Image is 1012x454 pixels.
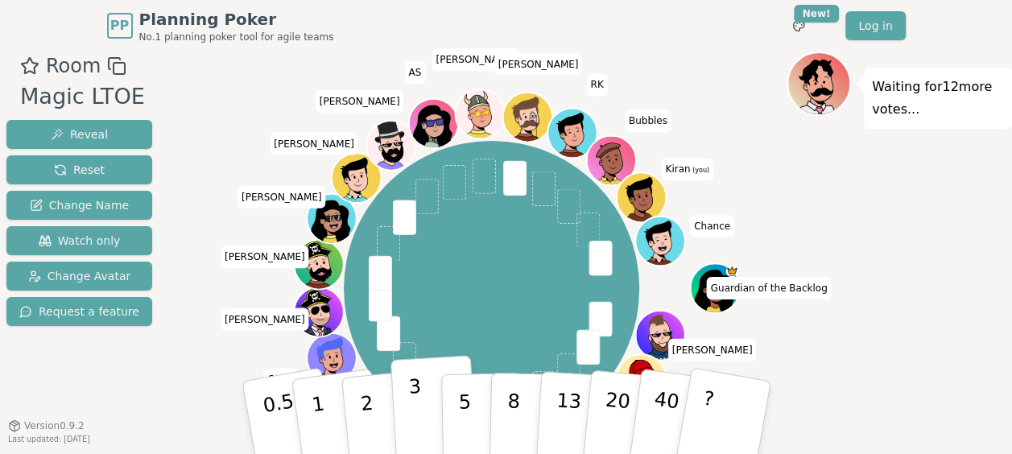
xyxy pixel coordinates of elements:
[54,162,105,178] span: Reset
[784,11,813,40] button: New!
[494,53,583,76] span: Click to change your name
[8,435,90,444] span: Last updated: [DATE]
[28,268,131,284] span: Change Avatar
[110,16,129,35] span: PP
[139,31,334,43] span: No.1 planning poker tool for agile teams
[263,369,299,391] span: Click to change your name
[794,5,840,23] div: New!
[46,52,101,80] span: Room
[872,76,1004,121] p: Waiting for 12 more votes...
[221,308,309,331] span: Click to change your name
[625,109,671,132] span: Click to change your name
[19,303,139,320] span: Request a feature
[6,262,152,291] button: Change Avatar
[6,155,152,184] button: Reset
[404,61,425,84] span: Click to change your name
[270,133,358,155] span: Click to change your name
[725,265,737,277] span: Guardian of the Backlog is the host
[6,297,152,326] button: Request a feature
[139,8,334,31] span: Planning Poker
[668,339,757,361] span: Click to change your name
[24,419,85,432] span: Version 0.9.2
[6,191,152,220] button: Change Name
[845,11,905,40] a: Log in
[20,52,39,80] button: Add as favourite
[51,126,108,142] span: Reveal
[690,167,709,175] span: (you)
[8,419,85,432] button: Version0.9.2
[30,197,129,213] span: Change Name
[618,175,664,221] button: Click to change your avatar
[39,233,121,249] span: Watch only
[221,246,309,269] span: Click to change your name
[107,8,334,43] a: PPPlanning PokerNo.1 planning poker tool for agile teams
[690,216,734,238] span: Click to change your name
[238,186,326,208] span: Click to change your name
[586,74,607,97] span: Click to change your name
[6,226,152,255] button: Watch only
[707,277,832,299] span: Click to change your name
[6,120,152,149] button: Reveal
[432,49,520,72] span: Click to change your name
[316,90,404,113] span: Click to change your name
[20,80,145,113] div: Magic LTOE
[661,159,713,181] span: Click to change your name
